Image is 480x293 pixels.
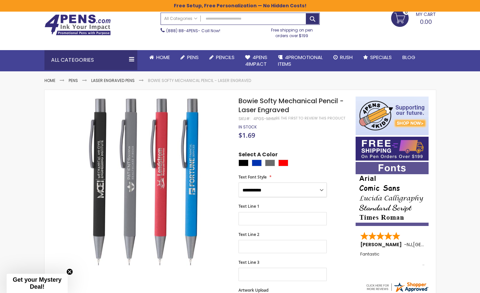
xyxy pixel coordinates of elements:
[391,9,436,26] a: 0.00 0
[239,131,255,140] span: $1.69
[239,151,278,160] span: Select A Color
[252,160,262,166] div: Blue
[278,54,323,67] span: 4PROMOTIONAL ITEMS
[425,275,480,293] iframe: Google Customer Reviews
[407,241,412,248] span: NJ
[356,162,429,226] img: font-personalization-examples
[161,13,201,24] a: All Categories
[69,78,78,83] a: Pens
[13,276,61,290] span: Get your Mystery Deal!
[265,160,275,166] div: Grey
[44,50,137,70] div: All Categories
[156,54,170,61] span: Home
[239,259,259,265] span: Text Line 3
[239,160,248,166] div: Black
[91,78,135,83] a: Laser Engraved Pens
[253,116,276,121] div: 4PGS-MHM
[166,28,220,34] span: - Call Now!
[44,78,55,83] a: Home
[245,54,267,67] span: 4Pens 4impact
[239,287,268,293] span: Artwork Upload
[365,281,429,293] img: 4pens.com widget logo
[44,14,111,36] img: 4Pens Custom Pens and Promotional Products
[420,18,432,26] span: 0.00
[278,160,288,166] div: Red
[239,124,257,130] span: In stock
[276,116,345,121] a: Be the first to review this product
[164,16,197,21] span: All Categories
[216,54,235,61] span: Pencils
[239,203,259,209] span: Text Line 1
[356,97,429,135] img: 4pens 4 kids
[144,50,175,65] a: Home
[358,50,397,65] a: Specials
[148,78,251,83] li: Bowie Softy Mechanical Pencil - Laser Engraved
[7,274,68,293] div: Get your Mystery Deal!Close teaser
[340,54,353,61] span: Rush
[402,54,415,61] span: Blog
[240,50,273,72] a: 4Pens4impact
[273,50,328,72] a: 4PROMOTIONALITEMS
[66,268,73,275] button: Close teaser
[239,232,259,237] span: Text Line 2
[360,241,404,248] span: [PERSON_NAME]
[204,50,240,65] a: Pencils
[264,25,320,38] div: Free shipping on pen orders over $199
[239,116,251,121] strong: SKU
[405,9,408,15] span: 0
[57,96,230,268] img: Bowie Softy Mechanical Pencil - Laser Engraved
[370,54,392,61] span: Specials
[187,54,199,61] span: Pens
[404,241,462,248] span: - ,
[328,50,358,65] a: Rush
[413,241,462,248] span: [GEOGRAPHIC_DATA]
[239,174,267,180] span: Text Font Style
[397,50,421,65] a: Blog
[360,252,425,266] div: Fantastic
[239,96,344,114] span: Bowie Softy Mechanical Pencil - Laser Engraved
[166,28,198,34] a: (888) 88-4PENS
[356,137,429,161] img: Free shipping on orders over $199
[239,124,257,130] div: Availability
[175,50,204,65] a: Pens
